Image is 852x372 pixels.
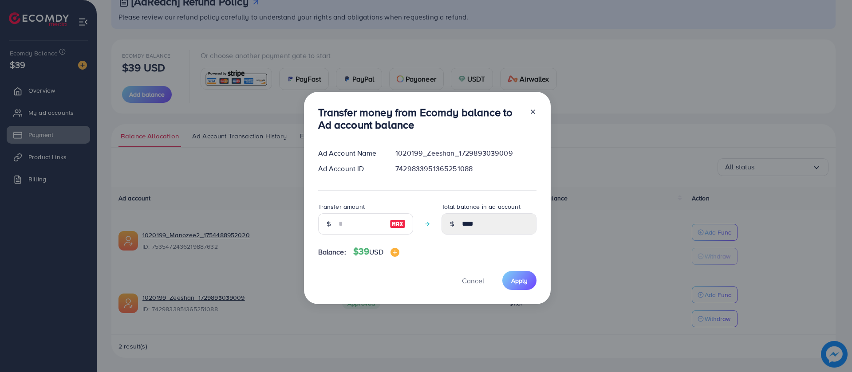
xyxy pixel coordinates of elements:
[442,202,521,211] label: Total balance in ad account
[318,106,522,132] h3: Transfer money from Ecomdy balance to Ad account balance
[390,248,399,257] img: image
[318,202,365,211] label: Transfer amount
[390,219,406,229] img: image
[502,271,536,290] button: Apply
[388,164,543,174] div: 7429833951365251088
[451,271,495,290] button: Cancel
[369,247,383,257] span: USD
[318,247,346,257] span: Balance:
[311,164,389,174] div: Ad Account ID
[388,148,543,158] div: 1020199_Zeeshan_1729893039009
[353,246,399,257] h4: $39
[462,276,484,286] span: Cancel
[311,148,389,158] div: Ad Account Name
[511,276,528,285] span: Apply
